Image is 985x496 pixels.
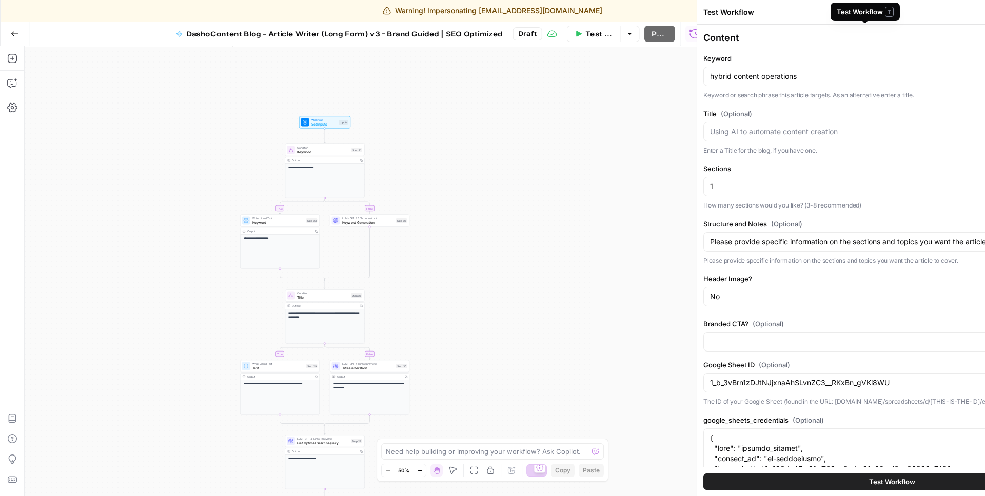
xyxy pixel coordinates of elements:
[285,116,365,129] div: WorkflowSet InputsInputs
[297,291,349,295] span: Condition
[292,158,357,162] div: Output
[579,464,604,477] button: Paste
[280,269,325,281] g: Edge from step_23 to step_21-conditional-end
[721,109,752,119] span: (Optional)
[324,129,326,143] g: Edge from start to step_21
[297,440,349,445] span: Get Optimal Search Query
[771,219,802,229] span: (Optional)
[342,216,394,220] span: LLM · GPT 3.5 Turbo Instruct
[383,6,602,16] div: Warning! Impersonating [EMAIL_ADDRESS][DOMAIN_NAME]
[330,215,409,227] div: LLM · GPT 3.5 Turbo InstructKeyword GenerationStep 25
[396,218,407,223] div: Step 25
[342,362,394,366] span: LLM · GPT 4 Turbo (preview)
[324,425,326,435] g: Edge from step_26-conditional-end to step_28
[297,146,349,150] span: Condition
[566,26,620,42] button: Test Workflow
[247,229,312,233] div: Output
[252,362,304,366] span: Write Liquid Text
[753,319,784,329] span: (Optional)
[337,375,402,379] div: Output
[398,466,409,474] span: 50%
[325,344,370,360] g: Edge from step_26 to step_30
[351,439,362,443] div: Step 28
[186,29,503,39] span: DashoContent Blog - Article Writer (Long Form) v3 - Brand Guided | SEO Optimized
[279,198,325,214] g: Edge from step_21 to step_23
[311,118,337,122] span: Workflow
[292,304,357,308] div: Output
[396,364,407,368] div: Step 30
[555,466,570,475] span: Copy
[325,198,370,214] g: Edge from step_21 to step_25
[311,121,337,127] span: Set Inputs
[759,360,790,370] span: (Optional)
[306,364,318,368] div: Step 29
[247,375,312,379] div: Output
[252,220,304,225] span: Keyword
[518,29,537,38] span: Draft
[279,344,325,360] g: Edge from step_26 to step_29
[280,415,325,426] g: Edge from step_29 to step_26-conditional-end
[306,218,318,223] div: Step 23
[351,148,362,152] div: Step 21
[351,293,362,298] div: Step 26
[551,464,575,477] button: Copy
[292,449,357,453] div: Output
[342,220,394,225] span: Keyword Generation
[793,415,824,425] span: (Optional)
[325,227,370,281] g: Edge from step_25 to step_21-conditional-end
[583,466,600,475] span: Paste
[342,365,394,370] span: Title Generation
[252,216,304,220] span: Write Liquid Text
[252,365,304,370] span: Text
[324,279,326,289] g: Edge from step_21-conditional-end to step_26
[869,477,915,487] span: Test Workflow
[297,295,349,300] span: Title
[168,26,510,42] button: DashoContent Blog - Article Writer (Long Form) v3 - Brand Guided | SEO Optimized
[325,415,370,426] g: Edge from step_30 to step_26-conditional-end
[585,29,613,39] span: Test Workflow
[297,437,349,441] span: LLM · GPT 4 Turbo (preview)
[297,149,349,154] span: Keyword
[339,120,348,125] div: Inputs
